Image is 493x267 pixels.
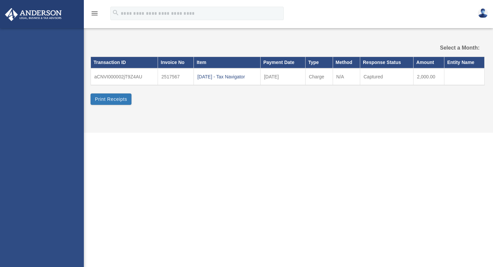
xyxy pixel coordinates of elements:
[305,57,333,68] th: Type
[91,93,131,105] button: Print Receipts
[305,68,333,85] td: Charge
[158,68,194,85] td: 2517567
[91,57,158,68] th: Transaction ID
[91,68,158,85] td: aCNVI000002jT9Z4AU
[444,57,485,68] th: Entity Name
[414,57,444,68] th: Amount
[333,68,360,85] td: N/A
[91,12,99,17] a: menu
[261,68,306,85] td: [DATE]
[194,57,261,68] th: Item
[261,57,306,68] th: Payment Date
[360,57,414,68] th: Response Status
[91,9,99,17] i: menu
[197,72,257,81] div: [DATE] - Tax Navigator
[158,57,194,68] th: Invoice No
[478,8,488,18] img: User Pic
[112,9,119,16] i: search
[414,68,444,85] td: 2,000.00
[333,57,360,68] th: Method
[424,43,480,53] label: Select a Month:
[3,8,64,21] img: Anderson Advisors Platinum Portal
[360,68,414,85] td: Captured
